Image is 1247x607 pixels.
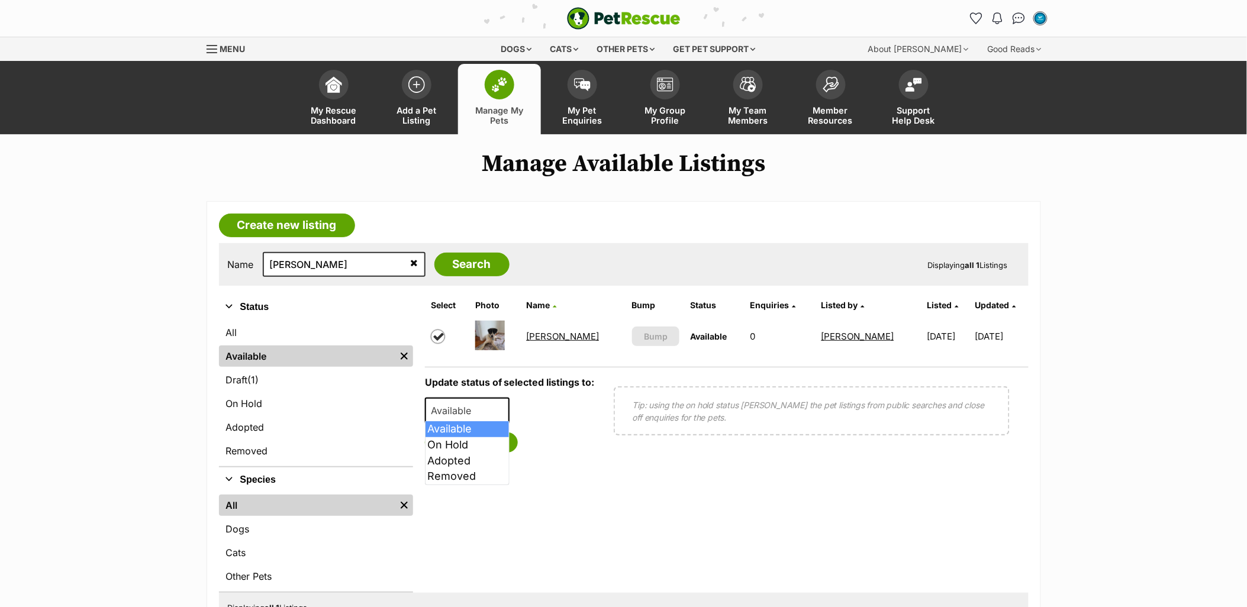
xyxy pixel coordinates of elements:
[627,296,685,315] th: Bump
[492,37,540,61] div: Dogs
[219,369,413,390] a: Draft
[408,76,425,93] img: add-pet-listing-icon-0afa8454b4691262ce3f59096e99ab1cd57d4a30225e0717b998d2c9b9846f56.svg
[219,495,395,516] a: All
[633,399,991,424] p: Tip: using the on hold status [PERSON_NAME] the pet listings from public searches and close off e...
[993,12,1002,24] img: notifications-46538b983faf8c2785f20acdc204bb7945ddae34d4c08c2a6579f10ce5e182be.svg
[207,37,254,59] a: Menu
[639,105,692,125] span: My Group Profile
[967,9,986,28] a: Favourites
[624,64,707,134] a: My Group Profile
[887,105,940,125] span: Support Help Desk
[567,7,681,30] a: PetRescue
[1035,12,1046,24] img: Emily Middleton profile pic
[928,260,1008,270] span: Displaying Listings
[657,78,674,92] img: group-profile-icon-3fa3cf56718a62981997c0bc7e787c4b2cf8bcc04b72c1350f741eb67cf2f40e.svg
[542,37,587,61] div: Cats
[906,78,922,92] img: help-desk-icon-fdf02630f3aa405de69fd3d07c3f3aa587a6932b1a1747fa1d2bba05be0121f9.svg
[632,327,680,346] button: Bump
[219,416,413,438] a: Adopted
[458,64,541,134] a: Manage My Pets
[292,64,375,134] a: My Rescue Dashboard
[426,421,509,437] li: Available
[220,44,246,54] span: Menu
[927,300,958,310] a: Listed
[307,105,360,125] span: My Rescue Dashboard
[1010,9,1029,28] a: Conversations
[219,566,413,587] a: Other Pets
[922,316,974,357] td: [DATE]
[860,37,977,61] div: About [PERSON_NAME]
[219,319,413,466] div: Status
[425,376,595,388] label: Update status of selected listings to:
[425,398,510,424] span: Available
[491,77,508,92] img: manage-my-pets-icon-02211641906a0b7f246fdf0571729dbe1e7629f14944591b6c1af311fb30b64b.svg
[375,64,458,134] a: Add a Pet Listing
[665,37,763,61] div: Get pet support
[750,300,795,310] a: Enquiries
[574,78,591,91] img: pet-enquiries-icon-7e3ad2cf08bfb03b45e93fb7055b45f3efa6380592205ae92323e6603595dc1f.svg
[219,492,413,592] div: Species
[526,300,550,310] span: Name
[556,105,609,125] span: My Pet Enquiries
[979,37,1050,61] div: Good Reads
[390,105,443,125] span: Add a Pet Listing
[219,542,413,563] a: Cats
[219,346,395,367] a: Available
[395,495,413,516] a: Remove filter
[426,437,509,453] li: On Hold
[790,64,872,134] a: Member Resources
[1031,9,1050,28] button: My account
[721,105,775,125] span: My Team Members
[1013,12,1025,24] img: chat-41dd97257d64d25036548639549fe6c8038ab92f7586957e7f3b1b290dea8141.svg
[426,453,509,469] li: Adopted
[426,469,509,485] li: Removed
[219,440,413,461] a: Removed
[975,316,1027,357] td: [DATE]
[526,300,556,310] a: Name
[965,260,980,270] strong: all 1
[219,393,413,414] a: On Hold
[526,331,599,342] a: [PERSON_NAME]
[872,64,955,134] a: Support Help Desk
[927,300,952,310] span: Listed
[326,76,342,93] img: dashboard-icon-eb2f2d2d3e046f16d808141f083e7271f6b2e854fb5c12c21221c1fb7104beca.svg
[690,331,727,341] span: Available
[219,472,413,487] button: Species
[473,105,526,125] span: Manage My Pets
[219,322,413,343] a: All
[219,299,413,315] button: Status
[804,105,858,125] span: Member Resources
[434,253,510,276] input: Search
[988,9,1007,28] button: Notifications
[426,402,483,419] span: Available
[219,214,355,237] a: Create new listing
[248,373,259,387] span: (1)
[740,77,756,92] img: team-members-icon-5396bd8760b3fe7c0b43da4ab00e1e3bb1a5d9ba89233759b79545d2d3fc5d0d.svg
[745,316,815,357] td: 0
[471,296,520,315] th: Photo
[685,296,744,315] th: Status
[707,64,790,134] a: My Team Members
[975,300,1010,310] span: Updated
[821,300,858,310] span: Listed by
[750,300,789,310] span: translation missing: en.admin.listings.index.attributes.enquiries
[541,64,624,134] a: My Pet Enquiries
[975,300,1016,310] a: Updated
[821,300,865,310] a: Listed by
[426,296,470,315] th: Select
[219,518,413,540] a: Dogs
[567,7,681,30] img: logo-e224e6f780fb5917bec1dbf3a21bbac754714ae5b6737aabdf751b685950b380.svg
[228,259,254,270] label: Name
[395,346,413,367] a: Remove filter
[644,330,668,343] span: Bump
[823,76,839,92] img: member-resources-icon-8e73f808a243e03378d46382f2149f9095a855e16c252ad45f914b54edf8863c.svg
[588,37,663,61] div: Other pets
[821,331,894,342] a: [PERSON_NAME]
[967,9,1050,28] ul: Account quick links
